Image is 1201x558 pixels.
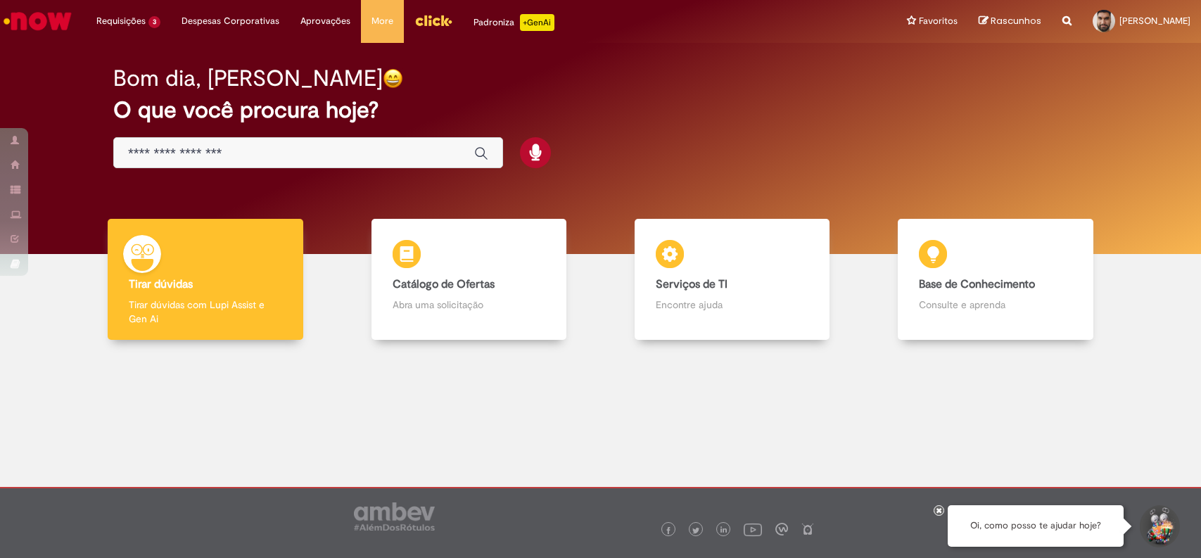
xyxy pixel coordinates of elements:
span: Requisições [96,14,146,28]
p: +GenAi [520,14,554,31]
b: Serviços de TI [656,277,727,291]
img: ServiceNow [1,7,74,35]
b: Base de Conhecimento [919,277,1035,291]
p: Tirar dúvidas com Lupi Assist e Gen Ai [129,298,282,326]
img: logo_footer_youtube.png [744,520,762,538]
img: logo_footer_linkedin.png [720,526,727,535]
div: Padroniza [474,14,554,31]
p: Encontre ajuda [656,298,809,312]
b: Catálogo de Ofertas [393,277,495,291]
a: Catálogo de Ofertas Abra uma solicitação [337,219,600,341]
img: logo_footer_workplace.png [775,523,788,535]
div: Oi, como posso te ajudar hoje? [948,505,1124,547]
a: Tirar dúvidas Tirar dúvidas com Lupi Assist e Gen Ai [74,219,337,341]
img: logo_footer_naosei.png [801,523,814,535]
img: click_logo_yellow_360x200.png [414,10,452,31]
span: Despesas Corporativas [182,14,279,28]
img: logo_footer_ambev_rotulo_gray.png [354,502,435,531]
span: [PERSON_NAME] [1119,15,1190,27]
a: Rascunhos [979,15,1041,28]
button: Iniciar Conversa de Suporte [1138,505,1180,547]
p: Abra uma solicitação [393,298,546,312]
span: Aprovações [300,14,350,28]
img: logo_footer_facebook.png [665,527,672,534]
span: Favoritos [919,14,958,28]
h2: Bom dia, [PERSON_NAME] [113,66,383,91]
img: happy-face.png [383,68,403,89]
a: Base de Conhecimento Consulte e aprenda [864,219,1127,341]
span: More [371,14,393,28]
b: Tirar dúvidas [129,277,193,291]
span: 3 [148,16,160,28]
span: Rascunhos [991,14,1041,27]
a: Serviços de TI Encontre ajuda [601,219,864,341]
p: Consulte e aprenda [919,298,1072,312]
h2: O que você procura hoje? [113,98,1088,122]
img: logo_footer_twitter.png [692,527,699,534]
